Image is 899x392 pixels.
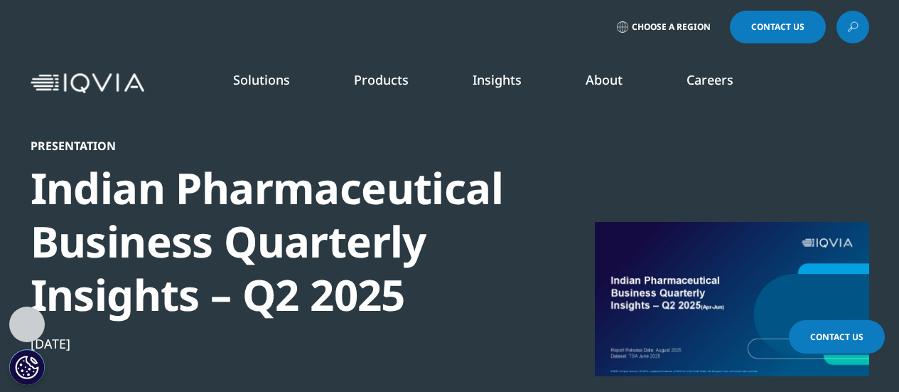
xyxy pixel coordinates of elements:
[730,11,826,43] a: Contact Us
[632,21,711,33] span: Choose a Region
[150,50,869,117] nav: Primary
[810,331,863,343] span: Contact Us
[31,73,144,94] img: IQVIA Healthcare Information Technology and Pharma Clinical Research Company
[354,71,409,88] a: Products
[789,320,885,354] a: Contact Us
[233,71,290,88] a: Solutions
[586,71,623,88] a: About
[31,161,518,322] div: Indian Pharmaceutical Business Quarterly Insights – Q2 2025
[751,23,804,31] span: Contact Us
[31,335,518,352] div: [DATE]
[473,71,522,88] a: Insights
[9,349,45,385] button: Cookies Settings
[31,139,518,153] div: Presentation
[687,71,733,88] a: Careers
